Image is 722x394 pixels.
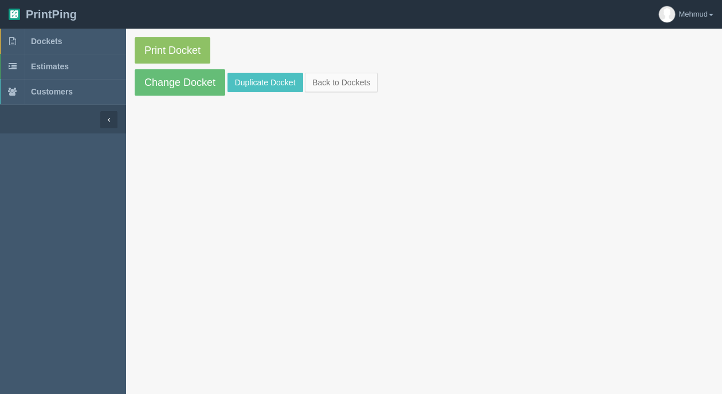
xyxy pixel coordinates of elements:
[305,73,378,92] a: Back to Dockets
[9,9,20,20] img: logo-3e63b451c926e2ac314895c53de4908e5d424f24456219fb08d385ab2e579770.png
[659,6,675,22] img: avatar_default-7531ab5dedf162e01f1e0bb0964e6a185e93c5c22dfe317fb01d7f8cd2b1632c.jpg
[135,69,225,96] a: Change Docket
[135,37,210,64] a: Print Docket
[227,73,303,92] a: Duplicate Docket
[31,62,69,71] span: Estimates
[31,87,73,96] span: Customers
[31,37,62,46] span: Dockets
